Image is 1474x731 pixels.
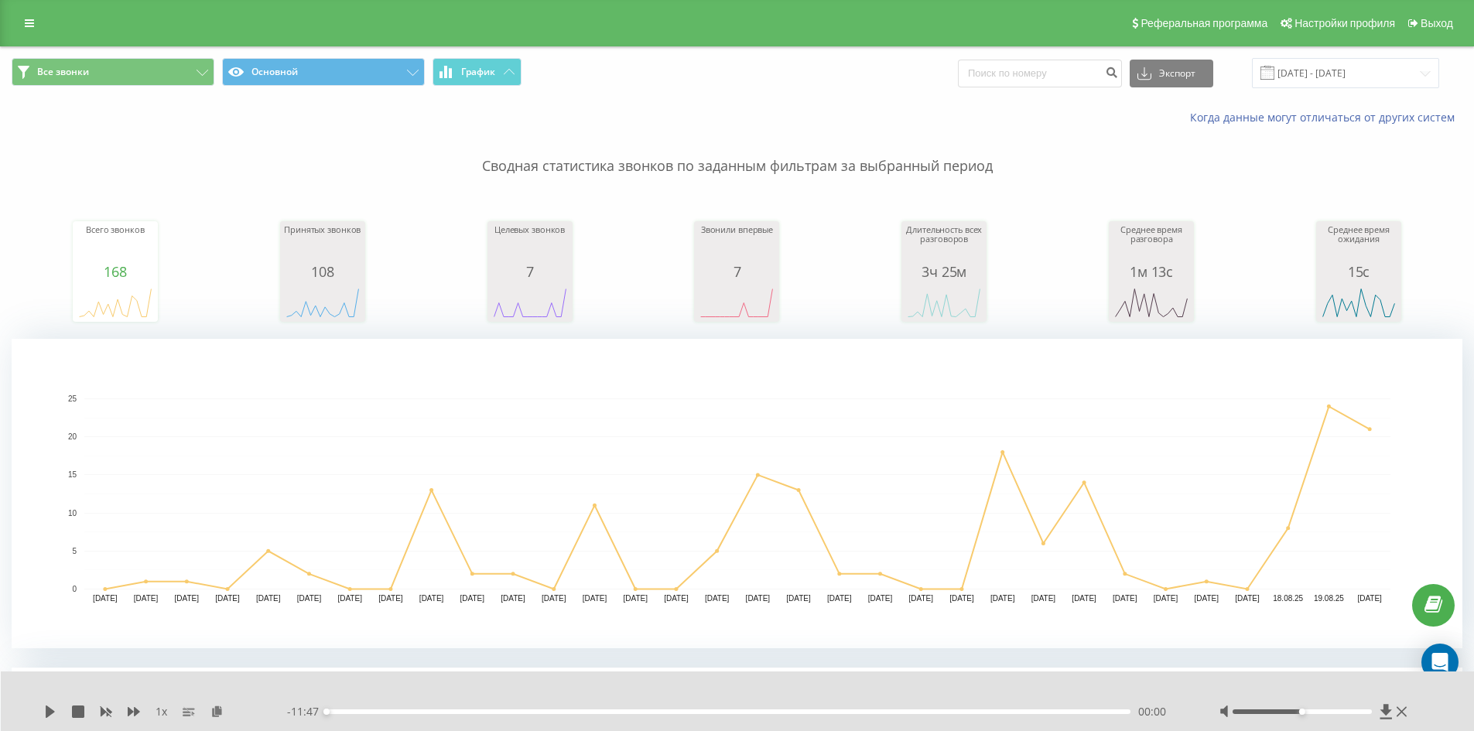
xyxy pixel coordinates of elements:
[1235,594,1260,603] text: [DATE]
[1320,279,1397,326] svg: A chart.
[337,594,362,603] text: [DATE]
[623,594,648,603] text: [DATE]
[419,594,444,603] text: [DATE]
[12,339,1462,648] svg: A chart.
[68,471,77,480] text: 15
[583,594,607,603] text: [DATE]
[1113,279,1190,326] svg: A chart.
[1421,644,1459,681] div: Open Intercom Messenger
[72,585,77,593] text: 0
[827,594,852,603] text: [DATE]
[1113,594,1137,603] text: [DATE]
[1154,594,1178,603] text: [DATE]
[287,704,327,719] span: - 11:47
[1113,225,1190,264] div: Среднее время разговора
[905,225,983,264] div: Длительность всех разговоров
[990,594,1015,603] text: [DATE]
[1072,594,1096,603] text: [DATE]
[1314,594,1344,603] text: 19.08.25
[1299,709,1305,715] div: Accessibility label
[323,709,330,715] div: Accessibility label
[215,594,240,603] text: [DATE]
[664,594,689,603] text: [DATE]
[958,60,1122,87] input: Поиск по номеру
[77,264,154,279] div: 168
[746,594,771,603] text: [DATE]
[1130,60,1213,87] button: Экспорт
[12,125,1462,176] p: Сводная статистика звонков по заданным фильтрам за выбранный период
[1357,594,1382,603] text: [DATE]
[1195,594,1219,603] text: [DATE]
[77,279,154,326] svg: A chart.
[72,547,77,555] text: 5
[1141,17,1267,29] span: Реферальная программа
[908,594,933,603] text: [DATE]
[134,594,159,603] text: [DATE]
[1320,225,1397,264] div: Среднее время ожидания
[1273,594,1303,603] text: 18.08.25
[949,594,974,603] text: [DATE]
[501,594,525,603] text: [DATE]
[705,594,730,603] text: [DATE]
[433,58,522,86] button: График
[175,594,200,603] text: [DATE]
[905,264,983,279] div: 3ч 25м
[37,66,89,78] span: Все звонки
[1138,704,1166,719] span: 00:00
[491,225,569,264] div: Целевых звонков
[1190,110,1462,125] a: Когда данные могут отличаться от других систем
[1421,17,1453,29] span: Выход
[461,67,495,77] span: График
[256,594,281,603] text: [DATE]
[698,279,775,326] svg: A chart.
[284,225,361,264] div: Принятых звонков
[1294,17,1395,29] span: Настройки профиля
[1113,264,1190,279] div: 1м 13с
[284,264,361,279] div: 108
[1031,594,1056,603] text: [DATE]
[460,594,485,603] text: [DATE]
[378,594,403,603] text: [DATE]
[284,279,361,326] svg: A chart.
[68,395,77,403] text: 25
[77,225,154,264] div: Всего звонков
[68,432,77,441] text: 20
[12,58,214,86] button: Все звонки
[698,264,775,279] div: 7
[93,594,118,603] text: [DATE]
[542,594,566,603] text: [DATE]
[1320,264,1397,279] div: 15с
[491,279,569,326] svg: A chart.
[297,594,322,603] text: [DATE]
[491,264,569,279] div: 7
[786,594,811,603] text: [DATE]
[868,594,893,603] text: [DATE]
[68,509,77,518] text: 10
[222,58,425,86] button: Основной
[156,704,167,719] span: 1 x
[698,225,775,264] div: Звонили впервые
[905,279,983,326] svg: A chart.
